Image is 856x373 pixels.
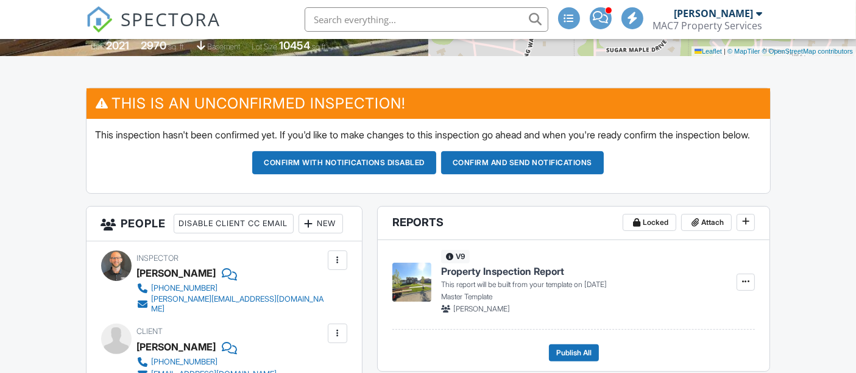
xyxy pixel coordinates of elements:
[312,42,327,51] span: sq.ft.
[279,39,310,52] div: 10454
[762,48,853,55] a: © OpenStreetMap contributors
[252,42,277,51] span: Lot Size
[137,327,163,336] span: Client
[86,16,221,42] a: SPECTORA
[87,88,770,118] h3: This is an Unconfirmed Inspection!
[137,356,277,368] a: [PHONE_NUMBER]
[91,42,104,51] span: Built
[168,42,185,51] span: sq. ft.
[674,7,754,20] div: [PERSON_NAME]
[152,294,325,314] div: [PERSON_NAME][EMAIL_ADDRESS][DOMAIN_NAME]
[137,294,325,314] a: [PERSON_NAME][EMAIL_ADDRESS][DOMAIN_NAME]
[137,282,325,294] a: [PHONE_NUMBER]
[727,48,760,55] a: © MapTiler
[86,6,113,33] img: The Best Home Inspection Software - Spectora
[137,338,216,356] div: [PERSON_NAME]
[695,48,722,55] a: Leaflet
[252,151,436,174] button: Confirm with notifications disabled
[653,20,763,32] div: MAC7 Property Services
[152,283,218,293] div: [PHONE_NUMBER]
[152,357,218,367] div: [PHONE_NUMBER]
[305,7,548,32] input: Search everything...
[137,264,216,282] div: [PERSON_NAME]
[121,6,221,32] span: SPECTORA
[96,128,761,141] p: This inspection hasn't been confirmed yet. If you'd like to make changes to this inspection go ah...
[87,207,362,241] h3: People
[441,151,604,174] button: Confirm and send notifications
[207,42,240,51] span: basement
[724,48,726,55] span: |
[106,39,129,52] div: 2021
[137,254,179,263] span: Inspector
[299,214,343,233] div: New
[141,39,166,52] div: 2970
[174,214,294,233] div: Disable Client CC Email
